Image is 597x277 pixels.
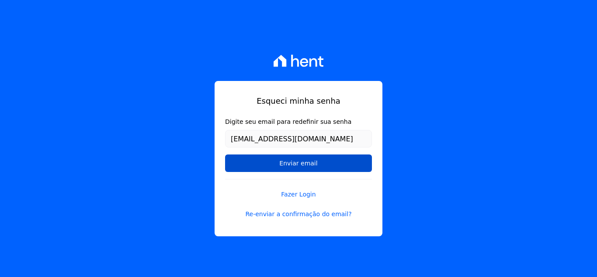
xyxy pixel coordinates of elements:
[225,154,372,172] input: Enviar email
[225,117,372,126] label: Digite seu email para redefinir sua senha
[225,95,372,107] h1: Esqueci minha senha
[225,179,372,199] a: Fazer Login
[225,210,372,219] a: Re-enviar a confirmação do email?
[225,130,372,147] input: Email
